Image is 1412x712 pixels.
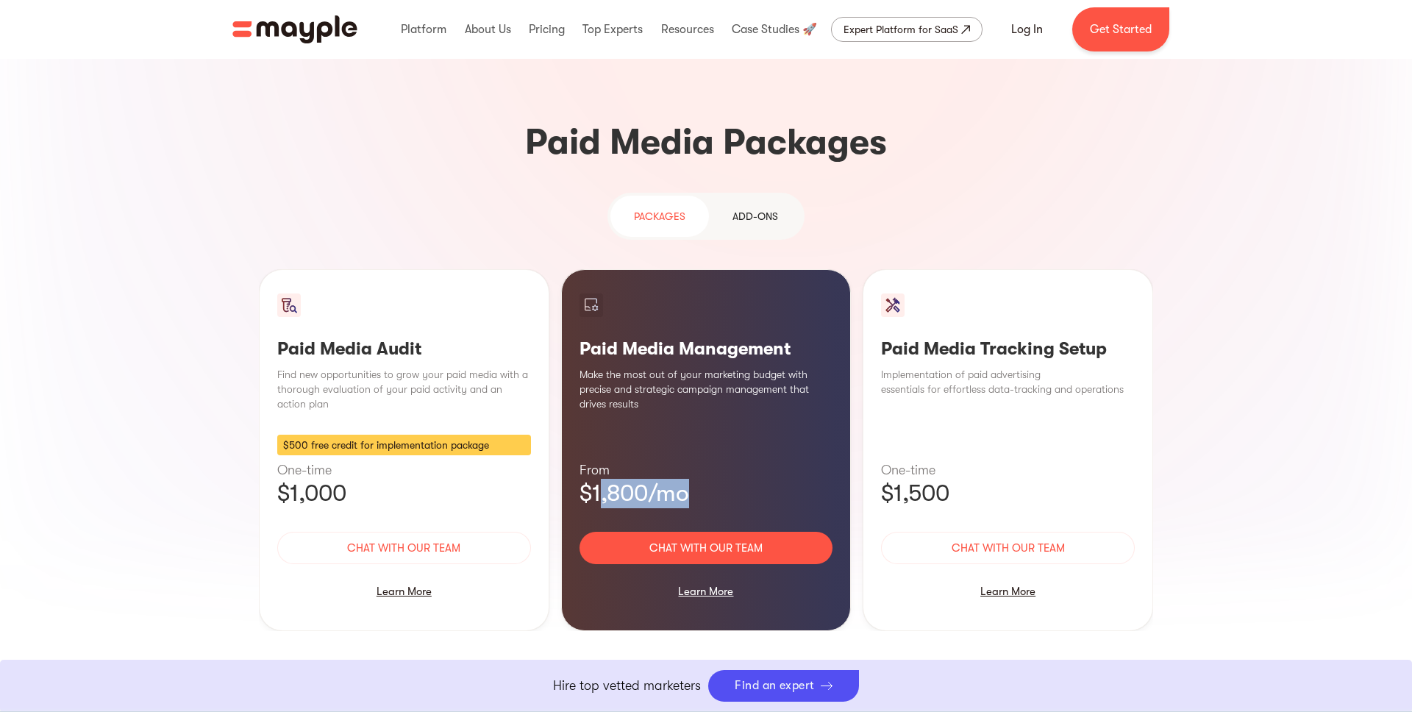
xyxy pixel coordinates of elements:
div: Find an expert [735,679,815,693]
p: From [580,461,833,479]
div: Learn More [277,576,531,607]
div: PAckages [634,207,685,225]
h3: Paid Media Packages [259,119,1153,166]
h3: Paid Media Audit [277,338,531,360]
div: Learn More [580,576,833,607]
p: One-time [277,461,531,479]
div: About Us [461,6,515,53]
div: Platform [397,6,450,53]
h3: Paid Media Tracking Setup [881,338,1135,360]
img: Mayple logo [232,15,357,43]
a: Get Started [1072,7,1169,51]
div: $500 free credit for implementation package [277,435,531,455]
div: Pricing [525,6,568,53]
p: Hire top vetted marketers [553,676,701,696]
div: Resources [657,6,718,53]
h3: Paid Media Management [580,338,833,360]
div: Add-ons [732,207,778,225]
p: Make the most out of your marketing budget with precise and strategic campaign management that dr... [580,367,833,411]
p: $1,500 [881,479,1135,508]
p: Find new opportunities to grow your paid media with a thorough evaluation of your paid activity a... [277,367,531,411]
p: One-time [881,461,1135,479]
a: Chat with our team [277,532,531,564]
a: home [232,15,357,43]
div: Top Experts [579,6,646,53]
p: $1,800/mo [580,479,833,508]
div: Learn More [881,576,1135,607]
div: Expert Platform for SaaS [844,21,958,38]
p: Implementation of paid advertising essentials for effortless data-tracking and operations [881,367,1135,396]
a: Chat with our team [580,532,833,564]
a: Chat with our team [881,532,1135,564]
p: $1,000 [277,479,531,508]
iframe: Chat Widget [1338,641,1412,712]
a: Expert Platform for SaaS [831,17,983,42]
a: Log In [994,12,1060,47]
